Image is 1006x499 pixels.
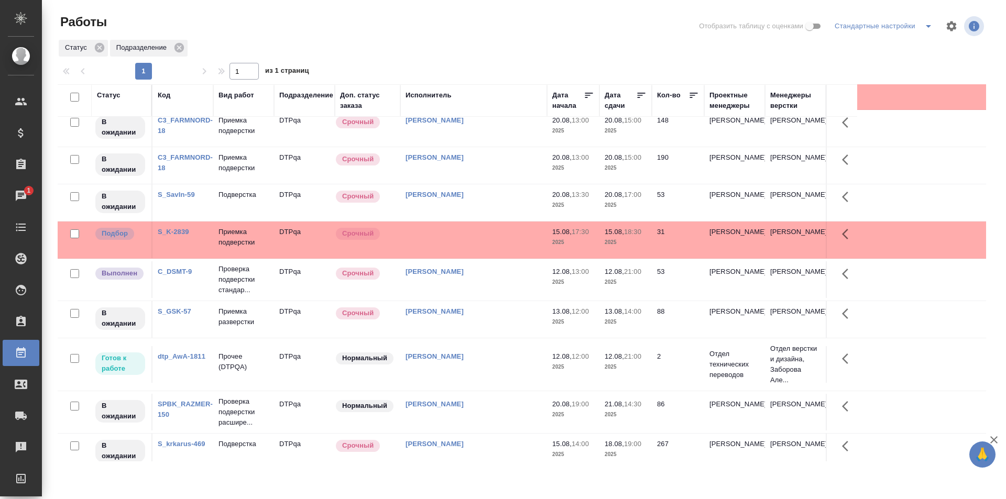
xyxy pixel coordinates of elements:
[572,191,589,198] p: 13:30
[605,277,647,287] p: 2025
[770,115,821,126] p: [PERSON_NAME]
[274,301,335,338] td: DTPqa
[265,64,309,80] span: из 1 страниц
[652,147,704,184] td: 190
[65,42,91,53] p: Статус
[218,190,269,200] p: Подверстка
[158,352,205,360] a: dtp_AwA-1811
[102,268,137,279] p: Выполнен
[552,200,594,210] p: 2025
[218,306,269,327] p: Приемка разверстки
[652,221,704,258] td: 31
[605,126,647,136] p: 2025
[342,268,374,279] p: Срочный
[605,317,647,327] p: 2025
[552,191,572,198] p: 20.08,
[605,362,647,372] p: 2025
[770,152,821,163] p: [PERSON_NAME]
[342,117,374,127] p: Срочный
[624,228,641,236] p: 18:30
[158,307,191,315] a: S_GSK-57
[836,110,861,135] button: Здесь прячутся важные кнопки
[102,154,139,175] p: В ожидании
[605,116,624,124] p: 20.08,
[406,268,464,275] a: [PERSON_NAME]
[624,153,641,161] p: 15:00
[605,449,647,460] p: 2025
[552,440,572,448] p: 15.08,
[218,396,269,428] p: Проверка подверстки расшире...
[342,154,374,164] p: Срочный
[3,183,39,209] a: 1
[704,221,765,258] td: [PERSON_NAME]
[218,264,269,295] p: Проверка подверстки стандар...
[605,163,647,173] p: 2025
[102,228,128,239] p: Подбор
[94,227,146,241] div: Можно подбирать исполнителей
[406,191,464,198] a: [PERSON_NAME]
[274,394,335,430] td: DTPqa
[158,153,213,172] a: C3_FARMNORD-18
[218,152,269,173] p: Приемка подверстки
[624,307,641,315] p: 14:00
[652,184,704,221] td: 53
[218,439,269,449] p: Подверстка
[836,301,861,326] button: Здесь прячутся важные кнопки
[770,306,821,317] p: [PERSON_NAME]
[605,200,647,210] p: 2025
[94,115,146,140] div: Исполнитель назначен, приступать к работе пока рано
[218,227,269,248] p: Приемка подверстки
[652,434,704,470] td: 267
[274,346,335,383] td: DTPqa
[102,440,139,461] p: В ожидании
[218,351,269,372] p: Прочее (DTPQA)
[652,110,704,147] td: 148
[102,308,139,329] p: В ожидании
[274,434,335,470] td: DTPqa
[342,353,387,363] p: Нормальный
[704,394,765,430] td: [PERSON_NAME]
[836,221,861,247] button: Здесь прячутся важные кнопки
[342,401,387,411] p: Нормальный
[58,14,107,30] span: Работы
[552,400,572,408] p: 20.08,
[158,90,170,101] div: Код
[704,110,765,147] td: [PERSON_NAME]
[836,147,861,172] button: Здесь прячутся важные кнопки
[552,409,594,420] p: 2025
[572,440,589,448] p: 14:00
[342,228,374,239] p: Срочный
[406,153,464,161] a: [PERSON_NAME]
[340,90,395,111] div: Доп. статус заказа
[770,439,821,449] p: [PERSON_NAME]
[552,277,594,287] p: 2025
[770,227,821,237] p: [PERSON_NAME]
[552,163,594,173] p: 2025
[158,191,195,198] a: S_SavIn-59
[94,399,146,424] div: Исполнитель назначен, приступать к работе пока рано
[110,40,188,57] div: Подразделение
[836,346,861,371] button: Здесь прячутся важные кнопки
[572,307,589,315] p: 12:00
[572,153,589,161] p: 13:00
[605,352,624,360] p: 12.08,
[406,90,452,101] div: Исполнитель
[552,126,594,136] p: 2025
[836,434,861,459] button: Здесь прячутся важные кнопки
[97,90,121,101] div: Статус
[218,115,269,136] p: Приемка подверстки
[552,449,594,460] p: 2025
[652,261,704,298] td: 53
[605,409,647,420] p: 2025
[624,352,641,360] p: 21:00
[624,400,641,408] p: 14:30
[699,21,803,31] span: Отобразить таблицу с оценками
[274,184,335,221] td: DTPqa
[342,191,374,202] p: Срочный
[704,147,765,184] td: [PERSON_NAME]
[836,184,861,209] button: Здесь прячутся важные кнопки
[342,440,374,451] p: Срочный
[552,116,572,124] p: 20.08,
[94,190,146,214] div: Исполнитель назначен, приступать к работе пока рано
[406,116,464,124] a: [PERSON_NAME]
